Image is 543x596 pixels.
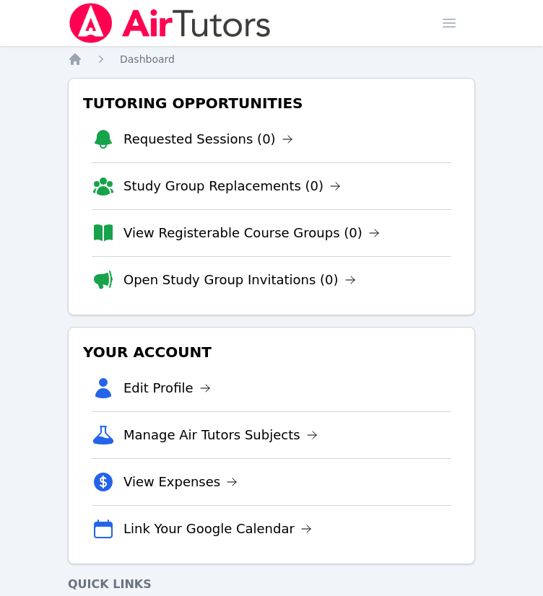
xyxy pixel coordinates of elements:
a: Open Study Group Invitations (0) [123,270,356,290]
a: Edit Profile [123,378,211,398]
nav: Breadcrumb [68,52,475,66]
a: View Expenses [123,472,238,492]
h3: Your Account [80,339,463,365]
span: Dashboard [120,53,175,65]
a: Manage Air Tutors Subjects [123,425,318,445]
h3: Tutoring Opportunities [80,90,463,116]
a: View Registerable Course Groups (0) [123,223,380,243]
h4: Quick Links [68,576,475,593]
a: Dashboard [120,52,175,66]
a: Requested Sessions (0) [123,129,293,149]
img: Air Tutors [68,3,272,43]
a: Study Group Replacements (0) [123,176,341,196]
a: Link Your Google Calendar [123,519,312,539]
